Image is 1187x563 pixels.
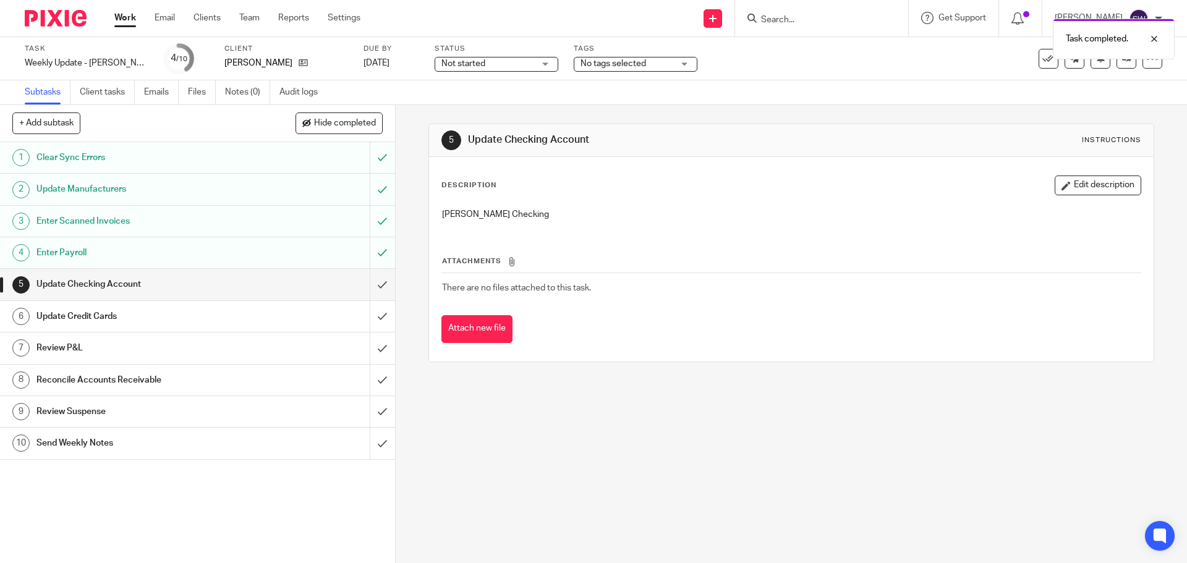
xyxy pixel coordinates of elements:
div: Weekly Update - Kelly [25,57,148,69]
h1: Review Suspense [36,402,250,421]
label: Tags [574,44,697,54]
h1: Update Checking Account [36,275,250,294]
img: Pixie [25,10,87,27]
div: 4 [171,51,187,66]
div: Instructions [1082,135,1141,145]
h1: Review P&L [36,339,250,357]
a: Emails [144,80,179,104]
a: Client tasks [80,80,135,104]
div: 7 [12,339,30,357]
h1: Enter Payroll [36,243,250,262]
span: [DATE] [364,59,389,67]
h1: Update Credit Cards [36,307,250,326]
small: /10 [176,56,187,62]
h1: Update Checking Account [468,133,818,146]
a: Clients [194,12,221,24]
label: Status [435,44,558,54]
div: Weekly Update - [PERSON_NAME] [25,57,148,69]
div: 9 [12,403,30,420]
label: Task [25,44,148,54]
h1: Update Manufacturers [36,180,250,198]
a: Reports [278,12,309,24]
h1: Enter Scanned Invoices [36,212,250,231]
p: [PERSON_NAME] [224,57,292,69]
p: Task completed. [1066,33,1128,45]
a: Work [114,12,136,24]
h1: Send Weekly Notes [36,434,250,452]
div: 5 [12,276,30,294]
img: svg%3E [1129,9,1149,28]
a: Settings [328,12,360,24]
div: 6 [12,308,30,325]
span: Attachments [442,258,501,265]
label: Client [224,44,348,54]
button: Attach new file [441,315,513,343]
span: Hide completed [314,119,376,129]
div: 5 [441,130,461,150]
label: Due by [364,44,419,54]
button: Hide completed [296,112,383,133]
a: Files [188,80,216,104]
div: 10 [12,434,30,452]
a: Notes (0) [225,80,270,104]
span: There are no files attached to this task. [442,284,591,292]
h1: Clear Sync Errors [36,148,250,167]
a: Audit logs [279,80,327,104]
div: 2 [12,181,30,198]
span: Not started [441,59,485,68]
h1: Reconcile Accounts Receivable [36,371,250,389]
span: No tags selected [581,59,646,68]
a: Email [155,12,175,24]
p: [PERSON_NAME] Checking [442,208,1140,221]
div: 4 [12,244,30,261]
div: 8 [12,371,30,389]
p: Description [441,180,496,190]
button: Edit description [1055,176,1141,195]
div: 1 [12,149,30,166]
div: 3 [12,213,30,230]
a: Team [239,12,260,24]
a: Subtasks [25,80,70,104]
button: + Add subtask [12,112,80,133]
